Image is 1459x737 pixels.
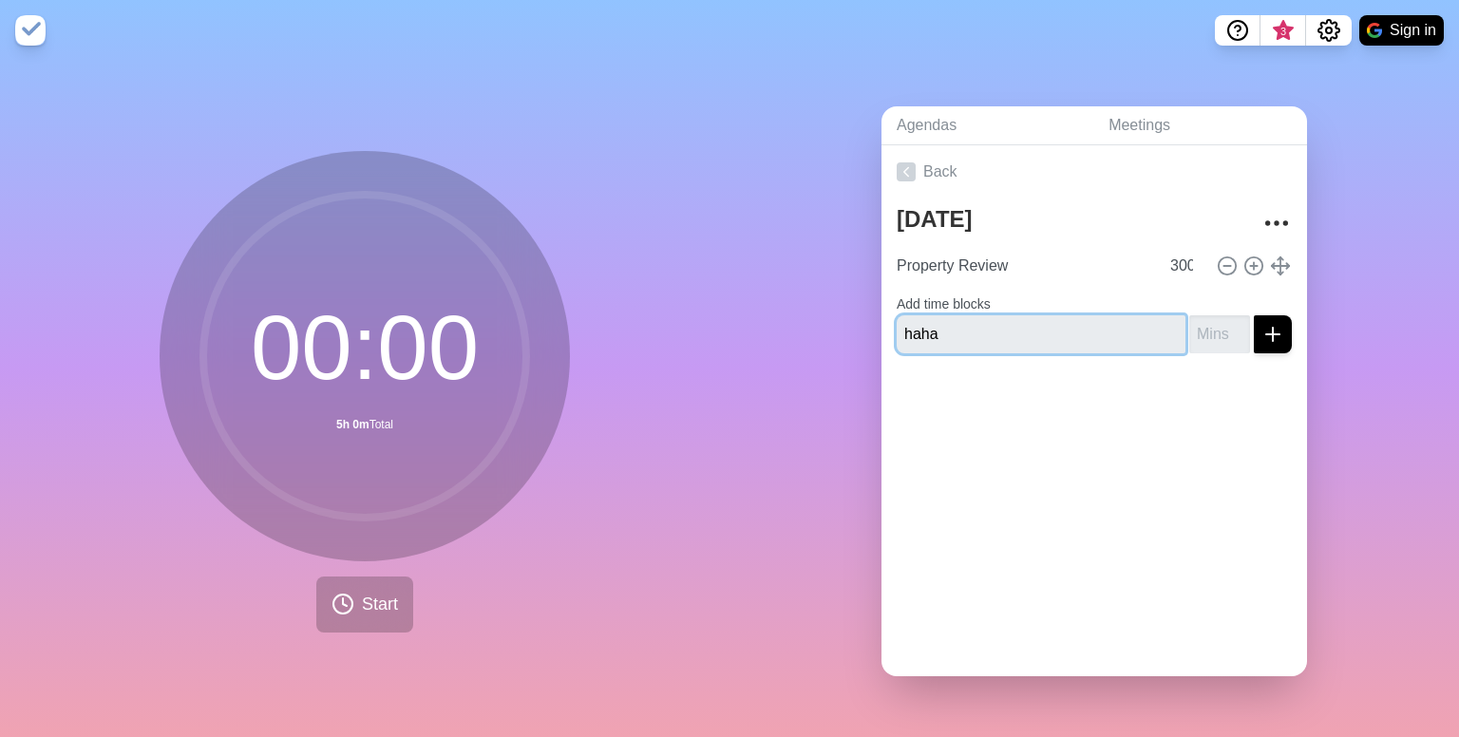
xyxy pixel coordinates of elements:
[897,315,1185,353] input: Name
[1276,24,1291,39] span: 3
[889,247,1159,285] input: Name
[15,15,46,46] img: timeblocks logo
[362,592,398,617] span: Start
[881,145,1307,198] a: Back
[1215,15,1260,46] button: Help
[1306,15,1352,46] button: Settings
[1367,23,1382,38] img: google logo
[897,296,991,312] label: Add time blocks
[1359,15,1444,46] button: Sign in
[316,576,413,633] button: Start
[1260,15,1306,46] button: What’s new
[1189,315,1250,353] input: Mins
[881,106,1093,145] a: Agendas
[1258,204,1296,242] button: More
[1163,247,1208,285] input: Mins
[1093,106,1307,145] a: Meetings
